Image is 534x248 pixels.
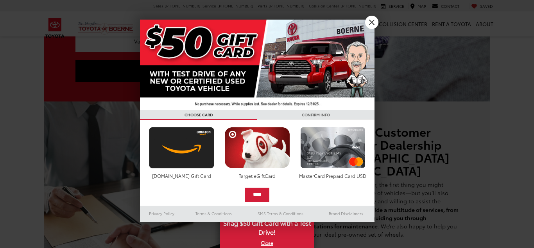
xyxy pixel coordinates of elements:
a: Terms & Conditions [184,209,244,218]
img: mastercard.png [298,127,367,168]
a: Privacy Policy [140,209,184,218]
h3: CHOOSE CARD [140,110,257,120]
a: Brand Disclaimers [317,209,375,218]
div: [DOMAIN_NAME] Gift Card [147,172,216,179]
h3: CONFIRM INFO [257,110,375,120]
span: Snag $50 Gift Card with a Test Drive! [221,215,313,239]
a: SMS Terms & Conditions [244,209,317,218]
img: 42635_top_851395.jpg [140,20,375,110]
div: MasterCard Prepaid Card USD [298,172,367,179]
img: targetcard.png [222,127,292,168]
div: Target eGiftCard [222,172,292,179]
img: amazoncard.png [147,127,216,168]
